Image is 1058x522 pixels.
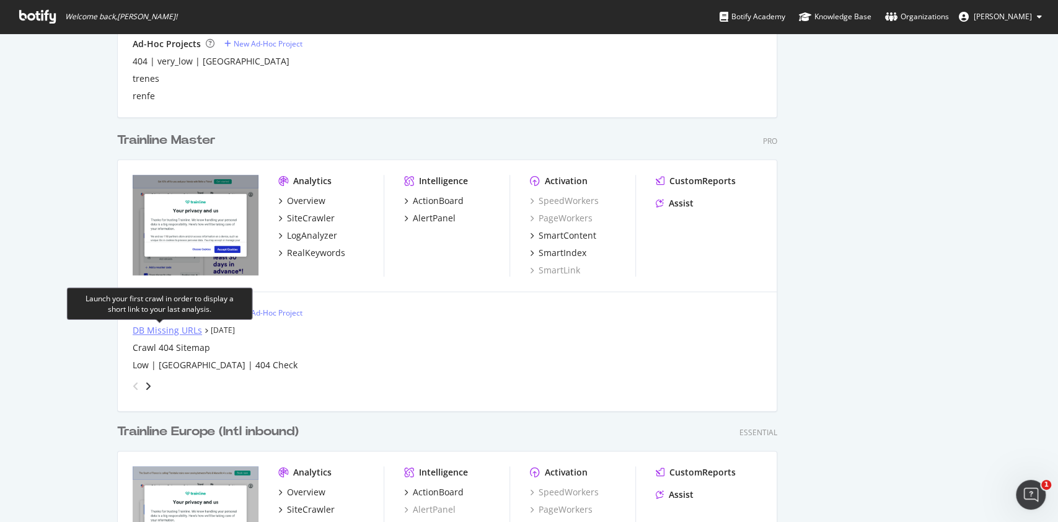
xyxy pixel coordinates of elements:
[885,11,949,23] div: Organizations
[278,503,335,516] a: SiteCrawler
[530,503,593,516] a: PageWorkers
[799,11,871,23] div: Knowledge Base
[404,212,456,224] a: AlertPanel
[413,195,464,207] div: ActionBoard
[545,466,588,479] div: Activation
[404,503,456,516] a: AlertPanel
[287,486,325,498] div: Overview
[720,11,785,23] div: Botify Academy
[287,247,345,259] div: RealKeywords
[545,175,588,187] div: Activation
[669,489,694,501] div: Assist
[133,342,210,354] a: Crawl 404 Sitemap
[669,197,694,210] div: Assist
[539,229,596,242] div: SmartContent
[404,195,464,207] a: ActionBoard
[278,247,345,259] a: RealKeywords
[413,486,464,498] div: ActionBoard
[656,197,694,210] a: Assist
[234,38,302,49] div: New Ad-Hoc Project
[530,229,596,242] a: SmartContent
[530,212,593,224] a: PageWorkers
[278,212,335,224] a: SiteCrawler
[404,486,464,498] a: ActionBoard
[133,175,258,275] img: https://www.thetrainline.com
[656,489,694,501] a: Assist
[530,486,599,498] a: SpeedWorkers
[1016,480,1046,510] iframe: Intercom live chat
[413,212,456,224] div: AlertPanel
[133,73,159,85] a: trenes
[117,423,299,441] div: Trainline Europe (Intl inbound)
[287,503,335,516] div: SiteCrawler
[539,247,586,259] div: SmartIndex
[656,175,736,187] a: CustomReports
[234,307,302,318] div: New Ad-Hoc Project
[278,229,337,242] a: LogAnalyzer
[133,38,201,50] div: Ad-Hoc Projects
[530,247,586,259] a: SmartIndex
[669,466,736,479] div: CustomReports
[133,90,155,102] a: renfe
[419,175,468,187] div: Intelligence
[287,229,337,242] div: LogAnalyzer
[656,466,736,479] a: CustomReports
[530,195,599,207] a: SpeedWorkers
[278,195,325,207] a: Overview
[133,55,289,68] a: 404 | very_low | [GEOGRAPHIC_DATA]
[739,427,777,438] div: Essential
[763,136,777,146] div: Pro
[287,195,325,207] div: Overview
[278,486,325,498] a: Overview
[419,466,468,479] div: Intelligence
[1041,480,1051,490] span: 1
[974,11,1032,22] span: Caroline Schor
[117,423,304,441] a: Trainline Europe (Intl inbound)
[949,7,1052,27] button: [PERSON_NAME]
[293,466,332,479] div: Analytics
[77,293,242,314] div: Launch your first crawl in order to display a short link to your last analysis.
[224,38,302,49] a: New Ad-Hoc Project
[669,175,736,187] div: CustomReports
[287,212,335,224] div: SiteCrawler
[117,131,221,149] a: Trainline Master
[224,307,302,318] a: New Ad-Hoc Project
[117,131,216,149] div: Trainline Master
[128,376,144,396] div: angle-left
[530,264,580,276] a: SmartLink
[65,12,177,22] span: Welcome back, [PERSON_NAME] !
[293,175,332,187] div: Analytics
[144,380,152,392] div: angle-right
[211,325,235,335] a: [DATE]
[133,324,202,337] a: DB Missing URLs
[133,359,298,371] a: Low | [GEOGRAPHIC_DATA] | 404 Check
